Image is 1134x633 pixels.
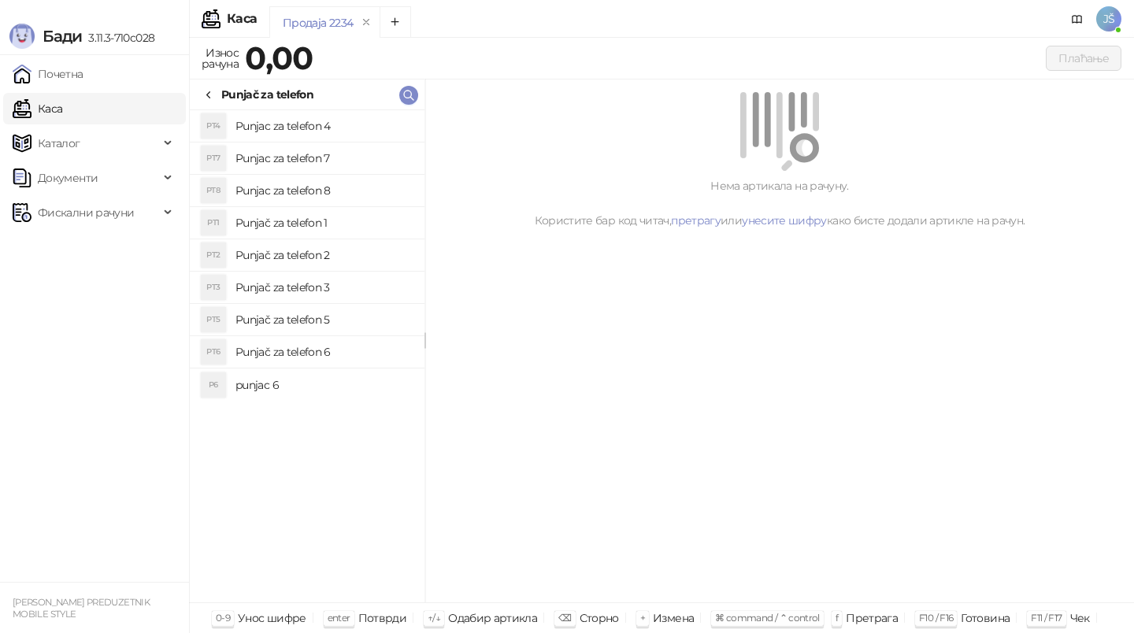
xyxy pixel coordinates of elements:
span: F10 / F16 [919,612,953,624]
span: Каталог [38,128,80,159]
div: Продаја 2234 [283,14,353,31]
button: Add tab [380,6,411,38]
h4: punjac 6 [235,372,412,398]
span: ↑/↓ [428,612,440,624]
a: Почетна [13,58,83,90]
div: Каса [227,13,257,25]
h4: Punjač za telefon 1 [235,210,412,235]
div: Унос шифре [238,608,306,628]
div: Потврди [358,608,407,628]
span: F11 / F17 [1031,612,1062,624]
div: PT1 [201,210,226,235]
small: [PERSON_NAME] PREDUZETNIK MOBILE STYLE [13,597,150,620]
h4: Punjac za telefon 8 [235,178,412,203]
div: PT2 [201,242,226,268]
div: Претрага [846,608,898,628]
strong: 0,00 [245,39,313,77]
h4: Punjac za telefon 4 [235,113,412,139]
div: PT7 [201,146,226,171]
div: Износ рачуна [198,43,242,74]
span: JŠ [1096,6,1121,31]
div: Punjač za telefon [221,86,313,103]
div: Готовина [961,608,1010,628]
span: f [836,612,838,624]
span: Фискални рачуни [38,197,134,228]
span: + [640,612,645,624]
div: Чек [1070,608,1090,628]
span: enter [328,612,350,624]
h4: Punjač za telefon 2 [235,242,412,268]
div: Одабир артикла [448,608,537,628]
button: remove [356,16,376,29]
h4: Punjač za telefon 5 [235,307,412,332]
span: ⌫ [558,612,571,624]
a: Каса [13,93,62,124]
a: Документација [1065,6,1090,31]
span: 3.11.3-710c028 [82,31,154,45]
div: PT5 [201,307,226,332]
h4: Punjac za telefon 7 [235,146,412,171]
h4: Punjač za telefon 3 [235,275,412,300]
span: ⌘ command / ⌃ control [715,612,820,624]
div: PT4 [201,113,226,139]
span: Бади [43,27,82,46]
div: Сторно [580,608,619,628]
span: Документи [38,162,98,194]
div: grid [190,110,424,602]
h4: Punjač za telefon 6 [235,339,412,365]
div: PT3 [201,275,226,300]
a: претрагу [671,213,721,228]
img: Logo [9,24,35,49]
div: PT8 [201,178,226,203]
button: Плаћање [1046,46,1121,71]
a: унесите шифру [742,213,827,228]
div: Нема артикала на рачуну. Користите бар код читач, или како бисте додали артикле на рачун. [444,177,1115,229]
span: 0-9 [216,612,230,624]
div: P6 [201,372,226,398]
div: Измена [653,608,694,628]
div: PT6 [201,339,226,365]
